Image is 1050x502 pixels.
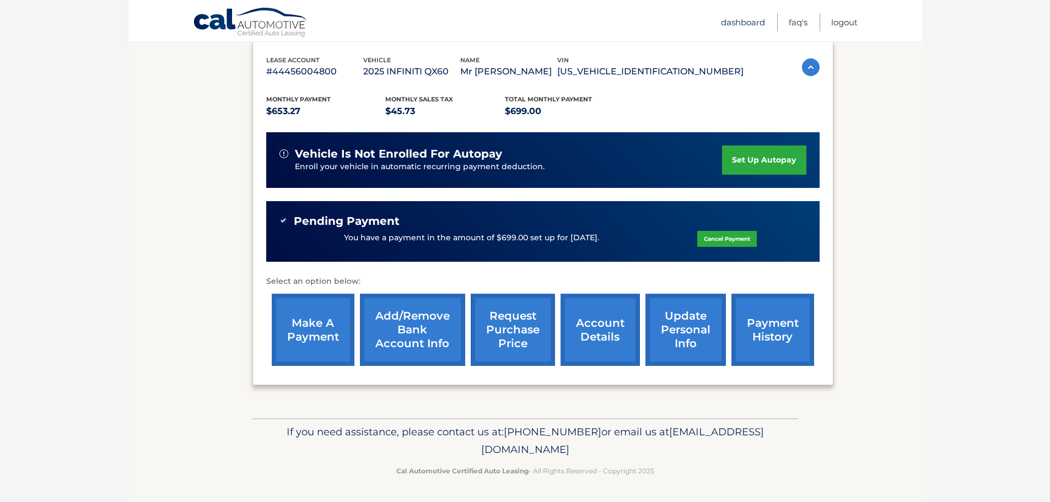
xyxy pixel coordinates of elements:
[360,294,465,366] a: Add/Remove bank account info
[802,58,820,76] img: accordion-active.svg
[831,13,858,31] a: Logout
[722,145,806,175] a: set up autopay
[385,95,453,103] span: Monthly sales Tax
[363,64,460,79] p: 2025 INFINITI QX60
[697,231,757,247] a: Cancel Payment
[789,13,807,31] a: FAQ's
[266,275,820,288] p: Select an option below:
[279,217,287,224] img: check-green.svg
[260,465,791,477] p: - All Rights Reserved - Copyright 2025
[481,425,764,456] span: [EMAIL_ADDRESS][DOMAIN_NAME]
[645,294,726,366] a: update personal info
[295,161,723,173] p: Enroll your vehicle in automatic recurring payment deduction.
[396,467,529,475] strong: Cal Automotive Certified Auto Leasing
[266,104,386,119] p: $653.27
[385,104,505,119] p: $45.73
[505,104,624,119] p: $699.00
[344,232,599,244] p: You have a payment in the amount of $699.00 set up for [DATE].
[260,423,791,458] p: If you need assistance, please contact us at: or email us at
[295,147,502,161] span: vehicle is not enrolled for autopay
[272,294,354,366] a: make a payment
[193,7,309,39] a: Cal Automotive
[557,64,744,79] p: [US_VEHICLE_IDENTIFICATION_NUMBER]
[471,294,555,366] a: request purchase price
[505,95,592,103] span: Total Monthly Payment
[460,56,480,64] span: name
[504,425,601,438] span: [PHONE_NUMBER]
[460,64,557,79] p: Mr [PERSON_NAME]
[279,149,288,158] img: alert-white.svg
[363,56,391,64] span: vehicle
[266,95,331,103] span: Monthly Payment
[731,294,814,366] a: payment history
[294,214,400,228] span: Pending Payment
[266,56,320,64] span: lease account
[266,64,363,79] p: #44456004800
[721,13,765,31] a: Dashboard
[561,294,640,366] a: account details
[557,56,569,64] span: vin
